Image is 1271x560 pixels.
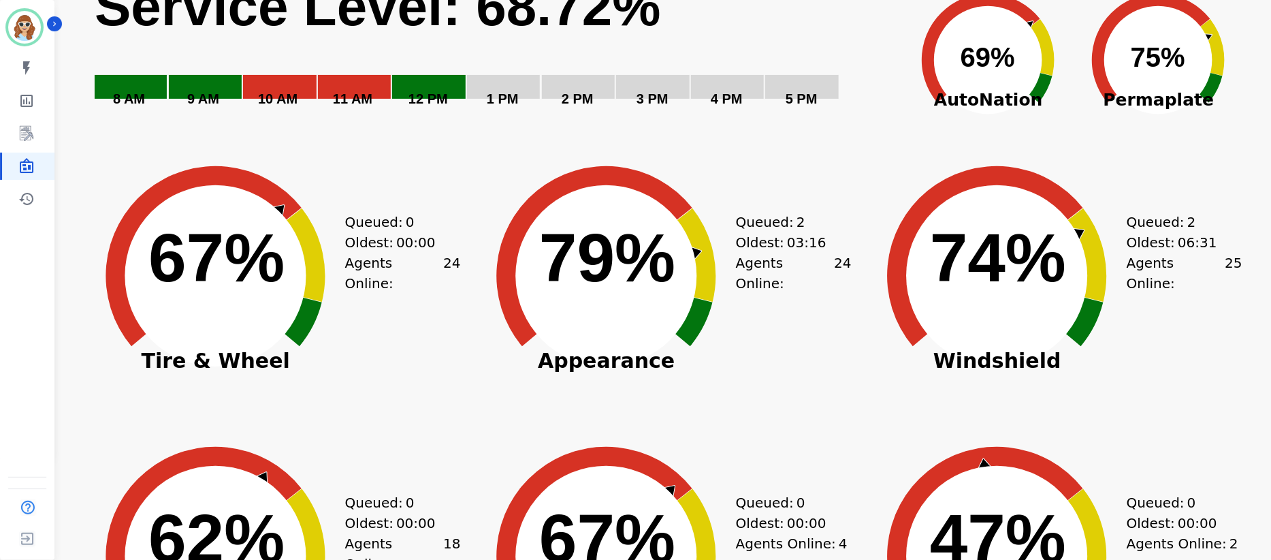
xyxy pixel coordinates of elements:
span: 06:31 [1178,232,1217,253]
text: 2 PM [562,91,594,106]
div: Oldest: [345,513,447,533]
span: 4 [839,533,848,554]
div: Oldest: [1127,232,1229,253]
text: 75% [1131,42,1185,72]
text: 74% [930,219,1066,296]
span: 00:00 [396,232,436,253]
div: Queued: [1127,212,1229,232]
div: Oldest: [345,232,447,253]
span: 03:16 [787,232,826,253]
text: 10 AM [258,91,297,106]
text: 9 AM [187,91,219,106]
span: 0 [406,493,415,513]
text: 79% [539,219,675,296]
span: Permaplate [1074,87,1244,113]
div: Agents Online: [1127,533,1242,554]
div: Queued: [736,493,838,513]
text: 5 PM [786,91,818,106]
text: 1 PM [487,91,519,106]
span: AutoNation [903,87,1074,113]
span: 00:00 [396,513,436,533]
text: 12 PM [408,91,448,106]
span: 0 [406,212,415,232]
span: 00:00 [787,513,826,533]
div: Oldest: [736,513,838,533]
span: Windshield [861,354,1133,368]
div: Queued: [736,212,838,232]
div: Agents Online: [736,253,852,294]
span: 2 [1229,533,1238,554]
span: 0 [797,493,805,513]
text: 11 AM [333,91,372,106]
text: 67% [148,219,285,296]
span: 0 [1187,493,1196,513]
img: Bordered avatar [8,11,41,44]
text: 3 PM [637,91,669,106]
div: Agents Online: [1127,253,1242,294]
text: 69% [961,42,1015,72]
div: Queued: [345,212,447,232]
div: Queued: [1127,493,1229,513]
div: Agents Online: [345,253,461,294]
text: 4 PM [711,91,743,106]
div: Queued: [345,493,447,513]
div: Oldest: [736,232,838,253]
span: 25 [1225,253,1242,294]
span: 24 [443,253,460,294]
span: 2 [1187,212,1196,232]
div: Oldest: [1127,513,1229,533]
span: Tire & Wheel [80,354,352,368]
div: Agents Online: [736,533,852,554]
text: 8 AM [113,91,145,106]
span: 2 [797,212,805,232]
span: 00:00 [1178,513,1217,533]
span: 24 [834,253,851,294]
span: Appearance [470,354,743,368]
